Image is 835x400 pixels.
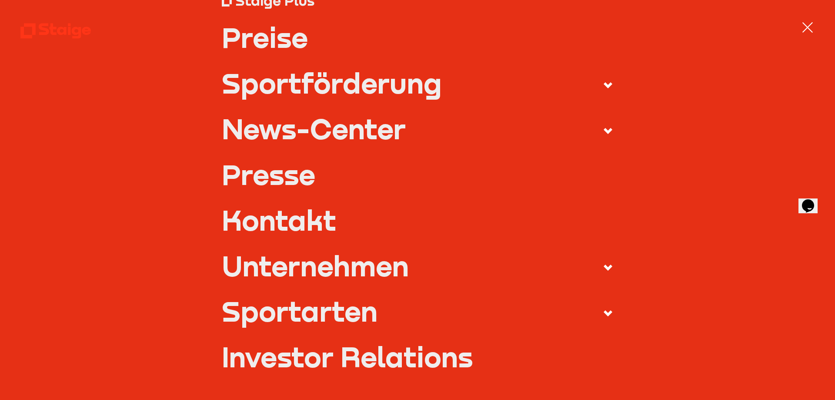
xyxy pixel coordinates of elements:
a: Kontakt [222,206,614,234]
div: News-Center [222,115,406,142]
div: Sportförderung [222,69,442,97]
a: Investor Relations [222,343,614,370]
div: Sportarten [222,297,377,325]
div: Unternehmen [222,252,409,279]
a: Presse [222,161,614,188]
a: Preise [222,24,614,51]
iframe: chat widget [798,187,826,213]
